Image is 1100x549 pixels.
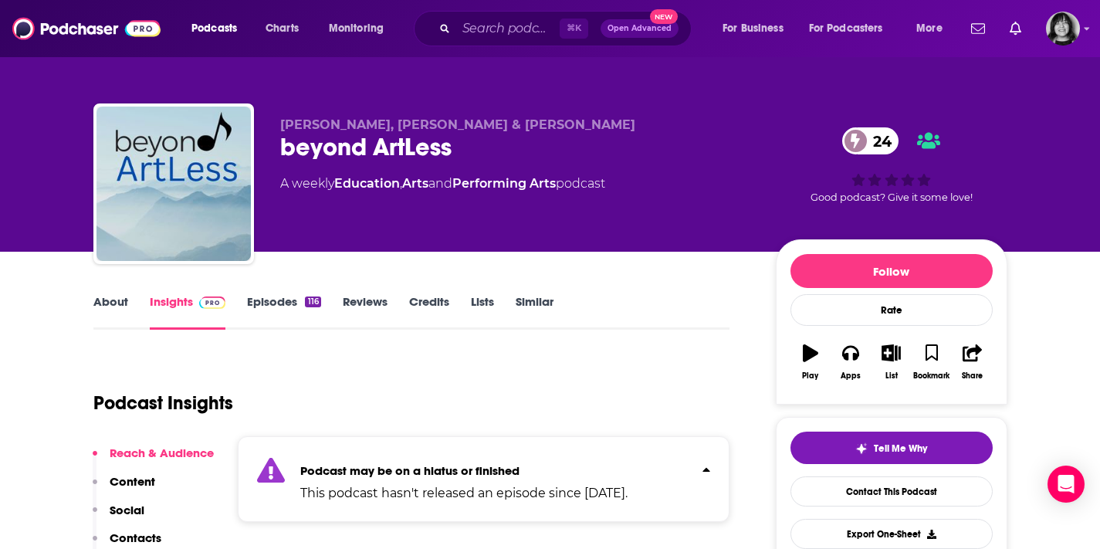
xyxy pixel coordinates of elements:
span: For Podcasters [809,18,883,39]
a: Charts [256,16,308,41]
a: Performing Arts [452,176,556,191]
div: Bookmark [913,371,949,381]
div: 116 [305,297,320,307]
a: 24 [842,127,899,154]
a: Show notifications dropdown [1004,15,1027,42]
p: Social [110,503,144,517]
button: Show profile menu [1046,12,1080,46]
span: For Business [723,18,784,39]
a: InsightsPodchaser Pro [150,294,226,330]
a: About [93,294,128,330]
img: User Profile [1046,12,1080,46]
span: New [650,9,678,24]
img: Podchaser - Follow, Share and Rate Podcasts [12,14,161,43]
span: Monitoring [329,18,384,39]
button: Play [790,334,831,390]
span: 24 [858,127,899,154]
div: A weekly podcast [280,175,605,193]
button: tell me why sparkleTell Me Why [790,432,993,464]
span: Logged in as parkdalepublicity1 [1046,12,1080,46]
p: Contacts [110,530,161,545]
span: Tell Me Why [874,442,927,455]
img: Podchaser Pro [199,297,226,309]
button: Content [93,474,155,503]
p: Reach & Audience [110,446,214,460]
span: Podcasts [191,18,237,39]
button: List [871,334,911,390]
span: Good podcast? Give it some love! [811,191,973,203]
div: Search podcasts, credits, & more... [428,11,706,46]
button: open menu [905,16,962,41]
strong: Podcast may be on a hiatus or finished [300,463,520,478]
a: Episodes116 [247,294,320,330]
section: Click to expand status details [238,436,730,522]
img: beyond ArtLess [96,107,251,261]
a: Lists [471,294,494,330]
a: Contact This Podcast [790,476,993,507]
button: open menu [712,16,803,41]
p: This podcast hasn't released an episode since [DATE]. [300,484,628,503]
input: Search podcasts, credits, & more... [456,16,560,41]
span: Open Advanced [608,25,672,32]
span: , [400,176,402,191]
span: ⌘ K [560,19,588,39]
div: 24Good podcast? Give it some love! [776,117,1007,213]
a: Similar [516,294,553,330]
button: Share [952,334,992,390]
button: Apps [831,334,871,390]
div: Open Intercom Messenger [1048,466,1085,503]
button: Export One-Sheet [790,519,993,549]
button: open menu [181,16,257,41]
img: tell me why sparkle [855,442,868,455]
span: [PERSON_NAME], [PERSON_NAME] & [PERSON_NAME] [280,117,635,132]
button: Bookmark [912,334,952,390]
a: Show notifications dropdown [965,15,991,42]
button: open menu [799,16,905,41]
h1: Podcast Insights [93,391,233,415]
a: Credits [409,294,449,330]
span: More [916,18,943,39]
button: Follow [790,254,993,288]
span: and [428,176,452,191]
button: Reach & Audience [93,446,214,474]
a: Arts [402,176,428,191]
a: Education [334,176,400,191]
div: Rate [790,294,993,326]
button: open menu [318,16,404,41]
div: List [885,371,898,381]
div: Apps [841,371,861,381]
div: Share [962,371,983,381]
button: Open AdvancedNew [601,19,679,38]
button: Social [93,503,144,531]
div: Play [802,371,818,381]
p: Content [110,474,155,489]
span: Charts [266,18,299,39]
a: Reviews [343,294,388,330]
